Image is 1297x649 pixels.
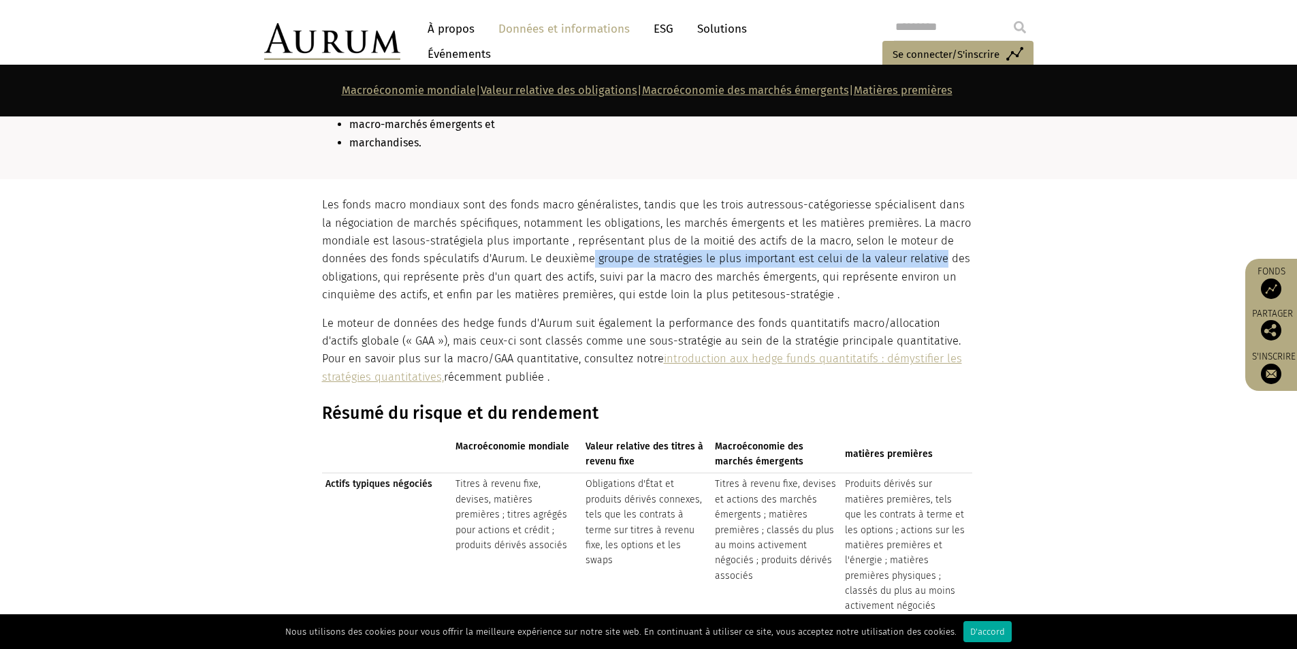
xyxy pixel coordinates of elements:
font: ESG [654,22,673,36]
font: Produits dérivés sur matières premières, tels que les contrats à terme et les options ; actions s... [845,478,965,612]
img: Partager cet article [1261,320,1281,341]
img: Inscrivez-vous à notre newsletter [1261,364,1281,384]
a: Données et informations [492,16,637,42]
font: Macroéconomie des marchés émergents [715,441,803,467]
font: Événements [428,47,491,61]
font: D'accord [970,627,1005,637]
font: Le moteur de données des hedge funds d'Aurum suit également la performance des fonds quantitatifs... [322,317,961,366]
font: sous-catégories [780,198,860,211]
font: matières premières [845,448,933,460]
font: Valeur relative des titres à revenu fixe [586,441,703,467]
font: Résumé du risque et du rendement [322,403,599,424]
font: Nous utilisons des cookies pour vous offrir la meilleure expérience sur notre site web. En contin... [285,627,957,637]
a: Valeur relative des obligations [481,84,637,97]
font: Solutions [697,22,747,36]
font: Partager [1252,308,1293,319]
font: Titres à revenu fixe, devises et actions des marchés émergents ; matières premières ; classés du ... [715,478,836,581]
a: À propos [421,16,481,42]
img: Accès aux fonds [1261,279,1281,299]
font: de loin la plus petite [654,288,762,301]
font: macro-marchés émergents et [349,118,495,131]
a: S'inscrire [1252,351,1296,384]
font: Actifs typiques négociés [325,478,432,490]
a: Matières premières [854,84,952,97]
a: ESG [647,16,680,42]
a: Événements [421,42,491,67]
font: se spécialisent dans la négociation de marchés spécifiques, notamment les obligations, les marché... [322,198,971,247]
font: Titres à revenu fixe, devises, matières premières ; titres agrégés pour actions et crédit ; produ... [455,478,567,551]
a: Macroéconomie des marchés émergents [642,84,849,97]
font: S'inscrire [1252,351,1296,362]
a: Se connecter/S'inscrire [882,41,1034,69]
font: Obligations d'État et produits dérivés connexes, tels que les contrats à terme sur titres à reven... [586,478,702,566]
font: Macroéconomie mondiale [455,441,569,452]
font: | [476,84,481,97]
a: Macroéconomie mondiale [342,84,476,97]
font: récemment publiée . [444,370,549,383]
font: Les fonds macro mondiaux sont des fonds macro généralistes, tandis que les trois autres [322,198,780,211]
a: Solutions [690,16,754,42]
font: la plus importante , représentant plus de la moitié des actifs de la macro, selon le moteur de do... [322,234,970,301]
font: Données et informations [498,22,630,36]
img: Aurum [264,23,400,60]
input: Submit [1006,14,1034,41]
a: Fonds [1252,266,1290,299]
font: À propos [428,22,475,36]
font: sous-stratégie . [762,288,839,301]
font: | [637,84,642,97]
font: marchandises. [349,136,421,149]
font: Fonds [1258,266,1285,277]
font: | [849,84,854,97]
font: Se connecter/S'inscrire [893,48,999,61]
font: sous-stratégie [402,234,474,247]
a: introduction aux hedge funds quantitatifs : démystifier les stratégies quantitatives, [322,352,962,383]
